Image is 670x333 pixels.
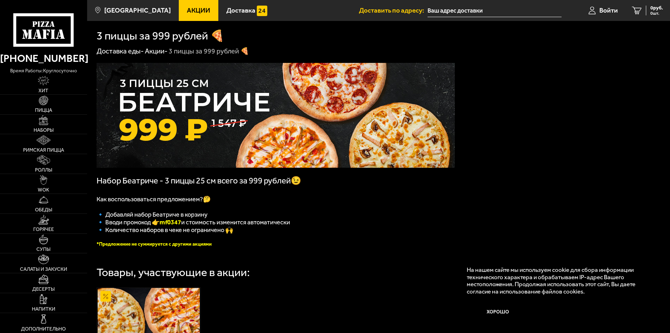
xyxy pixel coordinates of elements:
[359,7,428,14] span: Доставить по адресу:
[97,211,207,218] span: 🔹 Добавляй набор Беатриче в корзину
[35,208,52,212] span: Обеды
[32,307,55,312] span: Напитки
[34,128,54,133] span: Наборы
[38,88,48,93] span: Хит
[650,11,663,15] span: 0 шт.
[35,108,52,113] span: Пицца
[32,287,55,292] span: Десерты
[97,30,224,42] h1: 3 пиццы за 999 рублей 🍕
[428,4,562,17] input: Ваш адрес доставки
[23,148,64,153] span: Римская пицца
[97,267,250,278] div: Товары, участвующие в акции:
[33,227,54,232] span: Горячее
[160,218,181,226] b: mf0347
[467,302,530,323] button: Хорошо
[257,6,267,16] img: 15daf4d41897b9f0e9f617042186c801.svg
[97,218,290,226] span: 🔹 Вводи промокод 👉 и стоимость изменится автоматически
[97,241,212,247] font: *Предложение не суммируется с другими акциями
[104,7,171,14] span: [GEOGRAPHIC_DATA]
[97,47,144,55] a: Доставка еды-
[100,291,111,302] img: Акционный
[35,168,52,173] span: Роллы
[599,7,618,14] span: Войти
[20,267,67,272] span: Салаты и закуски
[97,226,233,234] span: 🔹 Количество наборов в чеке не ограничено 🙌
[650,6,663,10] span: 0 руб.
[97,176,301,186] span: Набор Беатриче - 3 пиццы 25 см всего за 999 рублей😉
[36,247,50,252] span: Супы
[467,266,650,295] p: На нашем сайте мы используем cookie для сбора информации технического характера и обрабатываем IP...
[21,327,66,332] span: Дополнительно
[169,47,249,56] div: 3 пиццы за 999 рублей 🍕
[145,47,168,55] a: Акции-
[226,7,255,14] span: Доставка
[187,7,210,14] span: Акции
[38,188,49,193] span: WOK
[97,63,455,168] img: 1024x1024
[97,195,211,203] span: Как воспользоваться предложением?🤔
